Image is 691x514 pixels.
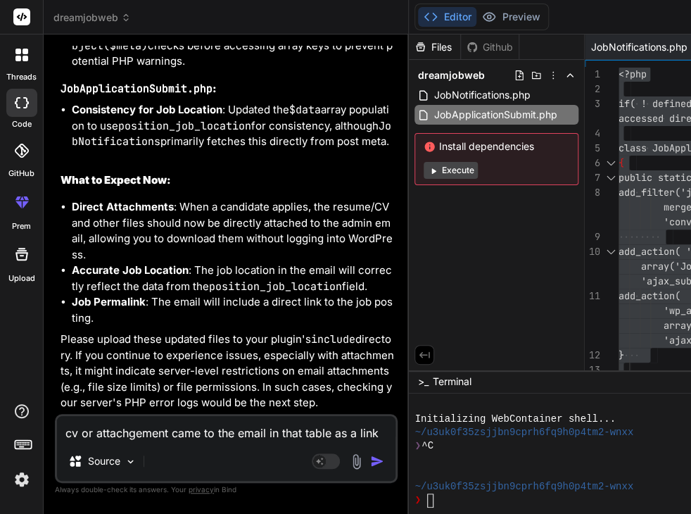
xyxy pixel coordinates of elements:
span: JobNotifications.php [590,40,687,54]
code: include [311,332,355,346]
li: : Updated the array population to use for consistency, although primarily fetches this directly f... [72,102,395,150]
li: : When a candidate applies, the resume/CV and other files should now be directly attached to the ... [72,199,395,263]
button: Preview [476,7,545,27]
span: ~/u3uk0f35zsjjbn9cprh6fq9h0p4tm2-wnxx [414,426,633,439]
img: settings [10,468,34,491]
div: 13 [585,363,600,377]
strong: Direct Attachments [72,200,174,213]
span: dreamjobweb [417,68,484,82]
span: add_action( [619,289,680,302]
div: 9 [585,230,600,244]
label: code [12,118,32,130]
label: GitHub [8,168,34,180]
div: 1 [585,67,600,82]
label: prem [12,220,31,232]
div: 10 [585,244,600,259]
span: <?php [619,68,647,80]
div: 12 [585,348,600,363]
strong: Accurate Job Location [72,263,189,277]
span: Terminal [432,375,471,389]
p: Please upload these updated files to your plugin's directory. If you continue to experience issue... [61,332,395,411]
strong: What to Expect Now: [61,173,171,187]
code: JobApplicationSubmit.php [61,82,213,96]
span: ❯ [414,494,421,507]
li: : The email will include a direct link to the job posting. [72,294,395,326]
strong: Job Permalink [72,295,146,308]
strong: : [61,82,217,95]
div: Files [409,40,460,54]
div: 11 [585,289,600,303]
label: Upload [8,272,35,284]
img: attachment [348,453,364,470]
span: ❯ [414,439,421,453]
span: >_ [417,375,428,389]
span: JobNotifications.php [432,87,531,104]
div: 7 [585,170,600,185]
span: JobApplicationSubmit.php [432,106,558,123]
span: Install dependencies [424,139,569,153]
code: position_job_location [209,280,342,294]
code: $data [289,103,321,117]
div: Click to collapse the range. [602,244,620,259]
code: is_array($meta) || is_object($meta) [72,23,394,53]
code: JobNotifications [72,119,391,149]
li: : The job location in the email will correctly reflect the data from the field. [72,263,395,294]
p: Source [88,454,120,468]
img: Pick Models [125,456,137,468]
img: icon [370,454,384,468]
div: 6 [585,156,600,170]
div: 4 [585,126,600,141]
code: position_job_location [118,119,251,133]
span: } [619,349,624,361]
button: Editor [418,7,476,27]
div: 8 [585,185,600,200]
span: { [619,156,624,169]
div: 5 [585,141,600,156]
button: Execute [424,162,478,179]
strong: Consistency for Job Location [72,103,222,116]
span: ^C [421,439,433,453]
span: dreamjobweb [53,11,131,25]
div: Click to collapse the range. [602,170,620,185]
span: ~/u3uk0f35zsjjbn9cprh6fq9h0p4tm2-wnxx [414,480,633,494]
label: threads [6,71,37,83]
span: privacy [189,485,214,494]
p: Always double-check its answers. Your in Bind [55,483,398,496]
li: : Added checks before accessing array keys to prevent potential PHP warnings. [72,22,395,70]
div: Click to collapse the range. [602,156,620,170]
div: Github [461,40,519,54]
div: 2 [585,82,600,96]
span: Initializing WebContainer shell... [414,413,615,426]
div: 3 [585,96,600,111]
